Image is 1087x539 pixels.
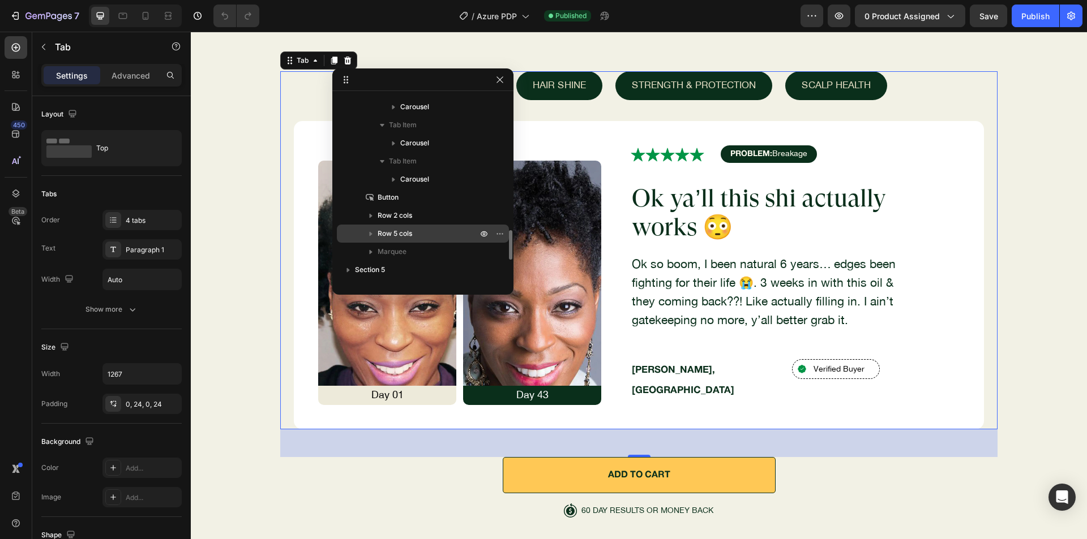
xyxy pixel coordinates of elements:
[41,399,67,409] div: Padding
[611,48,680,59] p: scalp health
[272,357,410,370] p: Day 43
[41,215,60,225] div: Order
[378,228,412,239] span: Row 5 cols
[417,439,480,448] p: ADD TO CART
[41,243,55,253] div: Text
[342,48,395,59] p: hair shine
[41,463,59,473] div: Color
[85,304,138,315] div: Show more
[400,137,429,149] span: Carousel
[540,117,617,128] p: Breakage
[56,70,88,81] p: Settings
[272,129,410,354] img: gempages_580879545922487209-61bdcf56-8297-4a5b-bde7-eeef86d6a800.webp
[378,210,412,221] span: Row 2 cols
[391,475,523,482] p: 60 DAY RESULTS OR MONEY BACK
[41,272,76,287] div: Width
[355,264,385,275] span: Section 5
[127,357,266,370] p: Day 01
[979,11,998,21] span: Save
[1021,10,1050,22] div: Publish
[472,10,474,22] span: /
[96,135,165,161] div: Top
[623,331,674,343] p: Verified Buyer
[127,129,266,354] img: gempages_580879545922487209-31a5b21b-52b1-4090-aa2d-03c5174d17d3.webp
[440,151,716,210] h3: Ok ya’ll this shi actually works 😳
[8,207,27,216] div: Beta
[540,119,581,126] strong: PROBLEM:
[126,245,179,255] div: Paragraph 1
[1049,484,1076,511] div: Open Intercom Messenger
[378,246,406,257] span: Marquee
[441,329,574,369] p: [PERSON_NAME], [GEOGRAPHIC_DATA]
[389,119,417,131] span: Tab Item
[126,463,179,473] div: Add...
[5,5,84,27] button: 7
[112,70,150,81] p: Advanced
[55,40,151,54] p: Tab
[103,364,181,384] input: Auto
[378,192,399,203] span: Button
[41,369,60,379] div: Width
[1012,5,1059,27] button: Publish
[41,340,71,355] div: Size
[441,223,729,297] p: Ok so boom, I been natural 6 years… edges been fighting for their life 😭. 3 weeks in with this oi...
[41,107,79,122] div: Layout
[477,10,517,22] span: Azure PDP
[191,32,1087,539] iframe: Design area
[400,174,429,185] span: Carousel
[855,5,965,27] button: 0 product assigned
[126,493,179,503] div: Add...
[126,215,179,226] div: 4 tabs
[213,5,259,27] div: Undo/Redo
[126,399,179,409] div: 0, 24, 0, 24
[104,24,120,34] div: Tab
[865,10,940,22] span: 0 product assigned
[103,269,181,290] input: Auto
[41,299,182,320] button: Show more
[312,425,585,462] a: ADD TO CART
[74,9,79,23] p: 7
[11,120,27,130] div: 450
[41,189,57,199] div: Tabs
[41,434,96,450] div: Background
[389,156,417,167] span: Tab Item
[970,5,1007,27] button: Save
[441,48,565,59] p: Strength & Protection
[41,492,61,502] div: Image
[555,11,587,21] span: Published
[217,48,296,60] p: edges growth
[400,101,429,113] span: Carousel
